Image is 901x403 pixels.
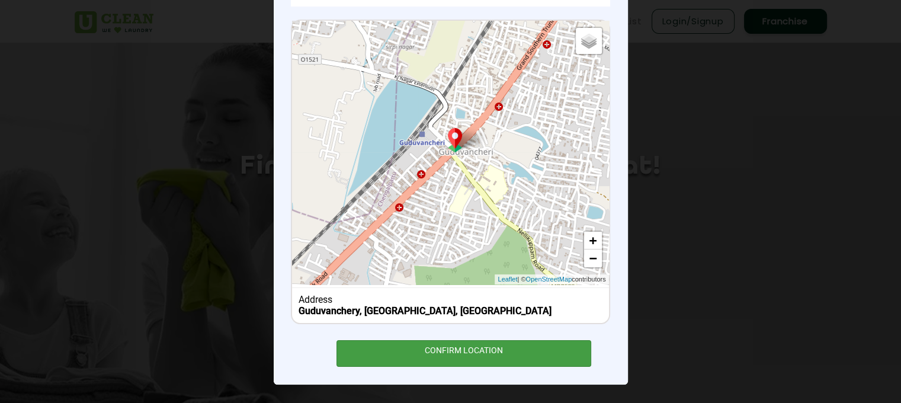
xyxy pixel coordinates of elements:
[576,28,602,54] a: Layers
[498,274,517,284] a: Leaflet
[584,250,602,267] a: Zoom out
[336,340,592,367] div: CONFIRM LOCATION
[584,232,602,250] a: Zoom in
[495,274,608,284] div: | © contributors
[299,305,551,316] b: Guduvanchery, [GEOGRAPHIC_DATA], [GEOGRAPHIC_DATA]
[299,294,602,305] div: Address
[525,274,572,284] a: OpenStreetMap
